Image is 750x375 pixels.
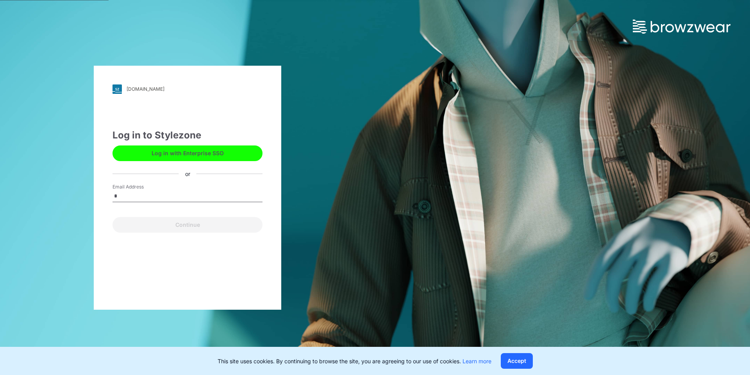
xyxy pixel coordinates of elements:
div: or [179,170,196,178]
img: svg+xml;base64,PHN2ZyB3aWR0aD0iMjgiIGhlaWdodD0iMjgiIHZpZXdCb3g9IjAgMCAyOCAyOCIgZmlsbD0ibm9uZSIgeG... [112,84,122,94]
label: Email Address [112,183,167,190]
img: browzwear-logo.73288ffb.svg [633,20,730,34]
a: [DOMAIN_NAME] [112,84,262,94]
div: [DOMAIN_NAME] [127,86,164,92]
a: Learn more [462,358,491,364]
div: Log in to Stylezone [112,128,262,142]
button: Accept [501,353,533,369]
p: This site uses cookies. By continuing to browse the site, you are agreeing to our use of cookies. [218,357,491,365]
button: Log in with Enterprise SSO [112,145,262,161]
